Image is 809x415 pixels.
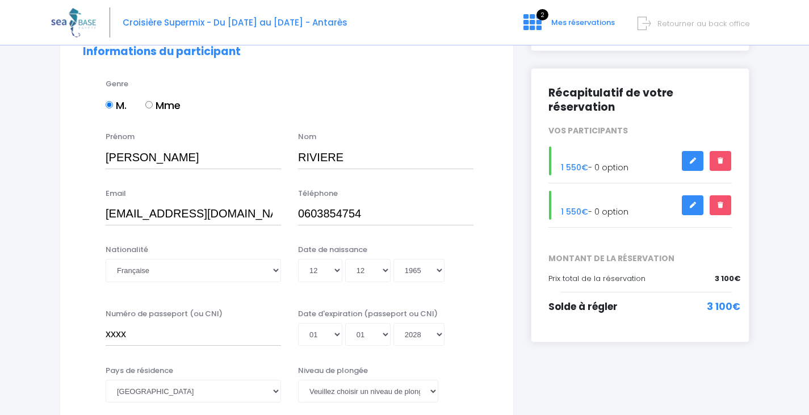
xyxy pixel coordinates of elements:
[145,101,153,108] input: Mme
[106,131,135,142] label: Prénom
[657,18,750,29] span: Retourner au back office
[106,244,148,255] label: Nationalité
[548,273,645,284] span: Prix total de la réservation
[540,146,740,175] div: - 0 option
[106,188,126,199] label: Email
[298,131,316,142] label: Nom
[548,300,618,313] span: Solde à régler
[106,98,127,113] label: M.
[551,17,615,28] span: Mes réservations
[561,206,588,217] span: 1 550€
[106,78,128,90] label: Genre
[642,18,750,29] a: Retourner au back office
[83,45,491,58] h2: Informations du participant
[298,244,367,255] label: Date de naissance
[298,188,338,199] label: Téléphone
[536,9,548,20] span: 2
[540,125,740,137] div: VOS PARTICIPANTS
[540,253,740,265] span: MONTANT DE LA RÉSERVATION
[106,365,173,376] label: Pays de résidence
[123,16,347,28] span: Croisière Supermix - Du [DATE] au [DATE] - Antarès
[707,300,740,315] span: 3 100€
[298,308,438,320] label: Date d'expiration (passeport ou CNI)
[540,191,740,220] div: - 0 option
[514,21,622,32] a: 2 Mes réservations
[561,162,588,173] span: 1 550€
[145,98,181,113] label: Mme
[715,273,740,284] span: 3 100€
[106,101,113,108] input: M.
[106,308,223,320] label: Numéro de passeport (ou CNI)
[548,86,732,114] h2: Récapitulatif de votre réservation
[298,365,368,376] label: Niveau de plongée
